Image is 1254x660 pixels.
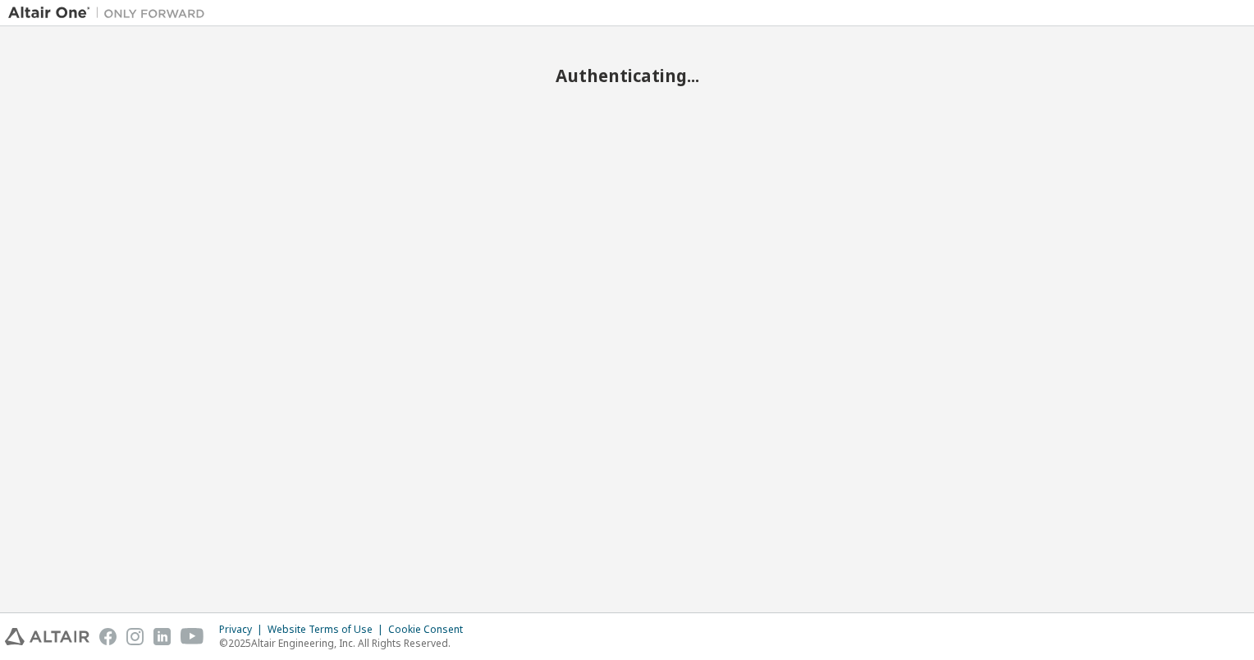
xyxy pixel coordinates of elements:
[268,623,388,636] div: Website Terms of Use
[126,628,144,645] img: instagram.svg
[5,628,89,645] img: altair_logo.svg
[8,5,213,21] img: Altair One
[181,628,204,645] img: youtube.svg
[388,623,473,636] div: Cookie Consent
[8,65,1246,86] h2: Authenticating...
[219,636,473,650] p: © 2025 Altair Engineering, Inc. All Rights Reserved.
[219,623,268,636] div: Privacy
[99,628,117,645] img: facebook.svg
[153,628,171,645] img: linkedin.svg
